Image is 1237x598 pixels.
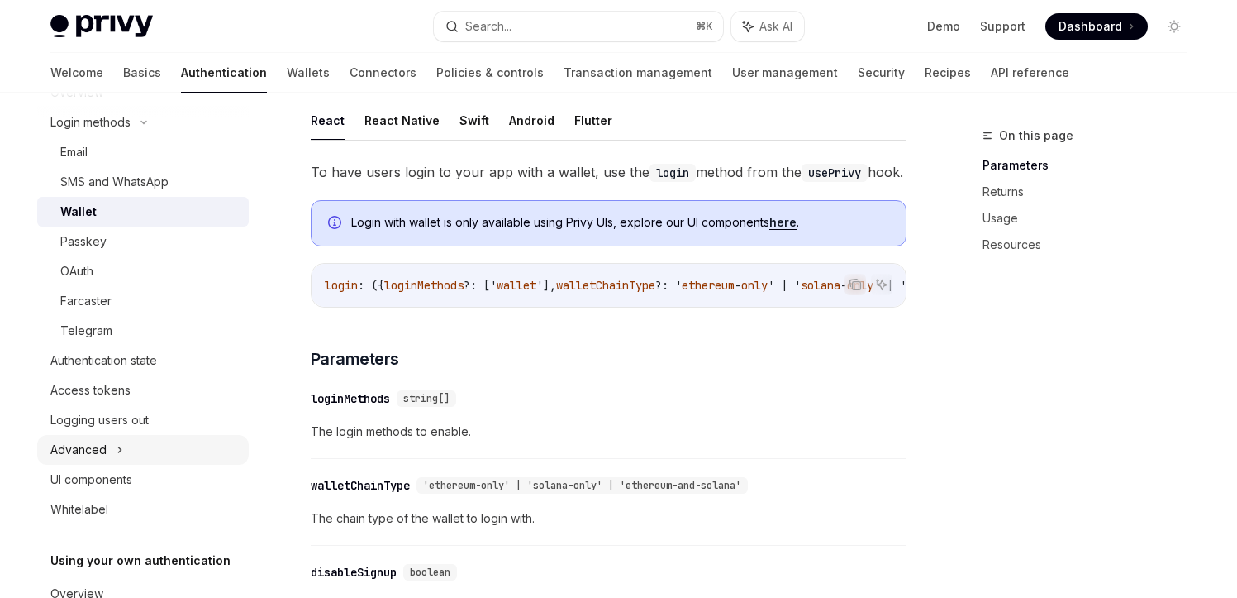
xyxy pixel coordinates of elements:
[384,278,464,293] span: loginMethods
[459,101,489,140] button: Swift
[769,215,797,230] a: here
[325,278,358,293] span: login
[982,232,1201,258] a: Resources
[50,15,153,38] img: light logo
[358,278,384,293] span: : ({
[423,479,741,492] span: 'ethereum-only' | 'solana-only' | 'ethereum-and-solana'
[840,278,847,293] span: -
[311,509,906,529] span: The chain type of the wallet to login with.
[311,347,399,371] span: Parameters
[60,172,169,192] div: SMS and WhatsApp
[50,470,132,490] div: UI components
[311,390,390,407] div: loginMethods
[364,101,440,140] button: React Native
[1059,18,1122,35] span: Dashboard
[925,53,971,93] a: Recipes
[37,495,249,524] a: Whitelabel
[37,316,249,346] a: Telegram
[982,179,1201,205] a: Returns
[60,291,112,311] div: Farcaster
[999,126,1073,146] span: On this page
[50,351,157,371] div: Authentication state
[735,278,741,293] span: -
[759,18,792,35] span: Ask AI
[741,278,768,293] span: only
[60,142,88,162] div: Email
[311,564,397,581] div: disableSignup
[536,278,556,293] span: '],
[350,53,416,93] a: Connectors
[1045,13,1148,40] a: Dashboard
[871,274,892,295] button: Ask AI
[927,18,960,35] a: Demo
[50,112,131,132] div: Login methods
[802,164,868,182] code: usePrivy
[37,465,249,495] a: UI components
[574,101,612,140] button: Flutter
[403,392,450,405] span: string[]
[50,551,231,571] h5: Using your own authentication
[980,18,1025,35] a: Support
[328,216,345,232] svg: Info
[50,53,103,93] a: Welcome
[556,278,655,293] span: walletChainType
[123,53,161,93] a: Basics
[564,53,712,93] a: Transaction management
[287,53,330,93] a: Wallets
[60,261,93,281] div: OAuth
[682,278,735,293] span: ethereum
[37,405,249,435] a: Logging users out
[50,440,107,460] div: Advanced
[991,53,1069,93] a: API reference
[37,227,249,256] a: Passkey
[464,278,497,293] span: ?: ['
[696,20,713,33] span: ⌘ K
[982,152,1201,179] a: Parameters
[50,380,131,400] div: Access tokens
[311,160,906,184] span: To have users login to your app with a wallet, use the method from the hook.
[768,278,801,293] span: ' | '
[1161,13,1187,40] button: Toggle dark mode
[50,410,149,430] div: Logging users out
[465,17,511,36] div: Search...
[60,321,112,341] div: Telegram
[655,278,682,293] span: ?: '
[351,214,889,231] span: Login with wallet is only available using Privy UIs, explore our UI components .
[37,197,249,227] a: Wallet
[311,101,345,140] button: React
[649,164,696,182] code: login
[434,12,723,41] button: Search...⌘K
[37,346,249,376] a: Authentication state
[858,53,905,93] a: Security
[181,53,267,93] a: Authentication
[37,376,249,405] a: Access tokens
[311,422,906,442] span: The login methods to enable.
[844,274,866,295] button: Copy the contents from the code block
[50,500,108,519] div: Whitelabel
[60,202,97,222] div: Wallet
[436,53,544,93] a: Policies & controls
[60,232,107,251] div: Passkey
[37,167,249,197] a: SMS and WhatsApp
[731,12,804,41] button: Ask AI
[732,53,838,93] a: User management
[37,256,249,286] a: OAuth
[311,477,410,494] div: walletChainType
[801,278,840,293] span: solana
[509,101,554,140] button: Android
[410,566,450,579] span: boolean
[37,137,249,167] a: Email
[37,286,249,316] a: Farcaster
[982,205,1201,232] a: Usage
[497,278,536,293] span: wallet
